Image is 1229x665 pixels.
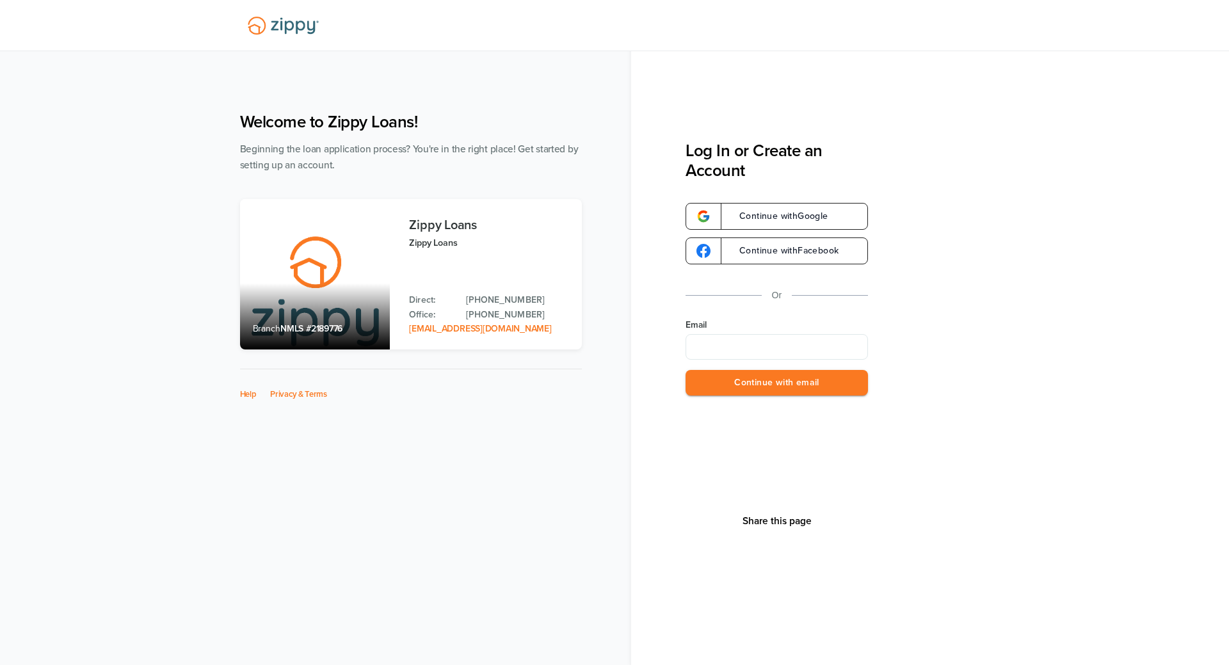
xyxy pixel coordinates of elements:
[280,323,342,334] span: NMLS #2189776
[409,323,551,334] a: Email Address: zippyguide@zippymh.com
[409,218,568,232] h3: Zippy Loans
[270,389,327,399] a: Privacy & Terms
[686,203,868,230] a: google-logoContinue withGoogle
[686,237,868,264] a: google-logoContinue withFacebook
[696,244,711,258] img: google-logo
[466,308,568,322] a: Office Phone: 512-975-2947
[696,209,711,223] img: google-logo
[240,143,579,171] span: Beginning the loan application process? You're in the right place! Get started by setting up an a...
[466,293,568,307] a: Direct Phone: 512-975-2947
[686,141,868,180] h3: Log In or Create an Account
[686,319,868,332] label: Email
[686,370,868,396] button: Continue with email
[686,334,868,360] input: Email Address
[772,287,782,303] p: Or
[739,515,815,527] button: Share This Page
[727,212,828,221] span: Continue with Google
[240,11,326,40] img: Lender Logo
[409,293,453,307] p: Direct:
[727,246,839,255] span: Continue with Facebook
[240,112,582,132] h1: Welcome to Zippy Loans!
[409,308,453,322] p: Office:
[409,236,568,250] p: Zippy Loans
[240,389,257,399] a: Help
[253,323,281,334] span: Branch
